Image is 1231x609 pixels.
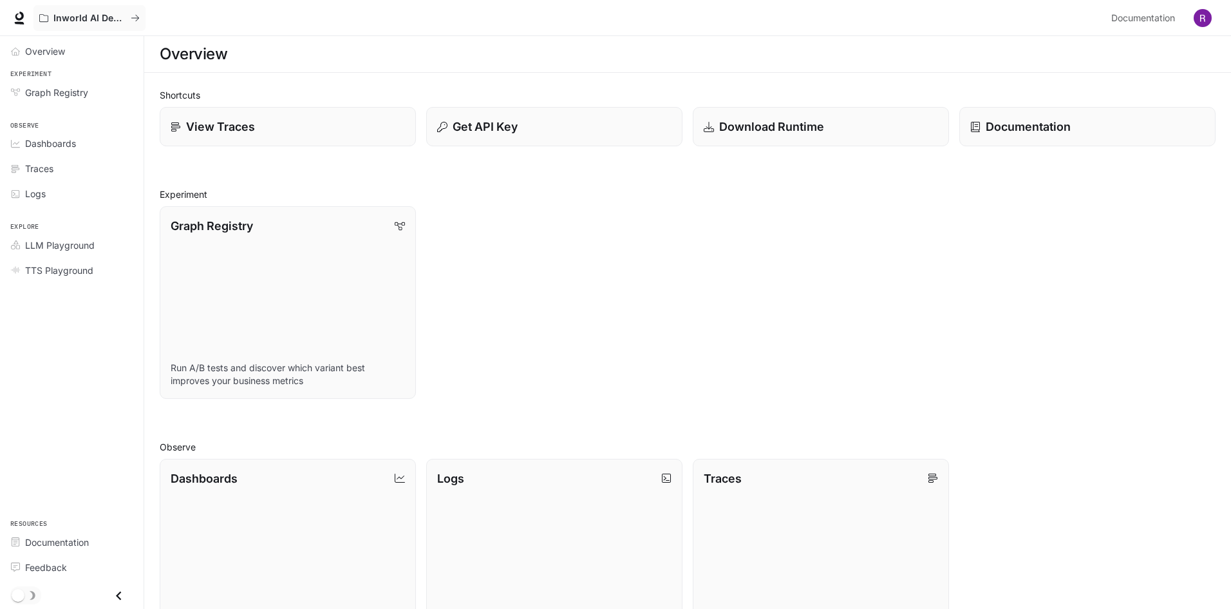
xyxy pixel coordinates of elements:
[104,583,133,609] button: Close drawer
[25,264,93,277] span: TTS Playground
[5,157,138,180] a: Traces
[25,187,46,200] span: Logs
[693,107,949,146] a: Download Runtime
[5,81,138,104] a: Graph Registry
[160,107,416,146] a: View Traces
[160,88,1216,102] h2: Shortcuts
[5,132,138,155] a: Dashboards
[25,86,88,99] span: Graph Registry
[171,362,405,387] p: Run A/B tests and discover which variant best improves your business metrics
[160,188,1216,201] h2: Experiment
[33,5,146,31] button: All workspaces
[1190,5,1216,31] button: User avatar
[25,536,89,549] span: Documentation
[171,470,238,487] p: Dashboards
[5,40,138,63] a: Overview
[160,440,1216,454] h2: Observe
[25,137,76,150] span: Dashboards
[5,531,138,554] a: Documentation
[437,470,464,487] p: Logs
[426,107,682,146] button: Get API Key
[5,259,138,282] a: TTS Playground
[959,107,1216,146] a: Documentation
[25,238,95,252] span: LLM Playground
[186,118,255,135] p: View Traces
[5,182,138,205] a: Logs
[53,13,126,24] p: Inworld AI Demos
[1106,5,1185,31] a: Documentation
[171,217,253,235] p: Graph Registry
[25,561,67,574] span: Feedback
[986,118,1071,135] p: Documentation
[704,470,742,487] p: Traces
[1111,10,1175,26] span: Documentation
[160,41,227,67] h1: Overview
[5,556,138,579] a: Feedback
[5,234,138,256] a: LLM Playground
[25,44,65,58] span: Overview
[453,118,518,135] p: Get API Key
[160,206,416,399] a: Graph RegistryRun A/B tests and discover which variant best improves your business metrics
[719,118,824,135] p: Download Runtime
[12,588,24,602] span: Dark mode toggle
[1194,9,1212,27] img: User avatar
[25,162,53,175] span: Traces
